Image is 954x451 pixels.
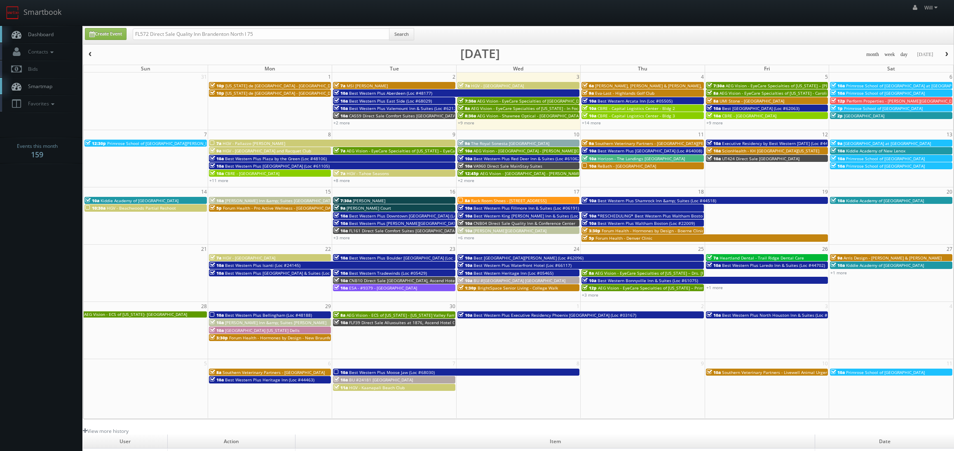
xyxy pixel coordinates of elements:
span: [PERSON_NAME] Inn &amp; Suites [PERSON_NAME] [225,320,326,325]
span: 1:30p [458,285,476,291]
span: Best Western Plus Valemount Inn & Suites (Loc #62120) [349,105,460,111]
span: CNB04 Direct Sale Quality Inn & Conference Center [473,220,575,226]
span: Forum Health - Denver Clinic [595,235,652,241]
span: 17 [573,187,580,196]
td: Action [167,435,295,449]
span: 6a [582,83,594,89]
span: Favorites [24,100,56,107]
span: AEG Vision - EyeCare Specialties of [US_STATE] - In Focus Vision Center [471,105,610,111]
span: 11a [334,385,348,390]
span: 12:45p [458,171,479,176]
span: Best Western Plus [PERSON_NAME][GEOGRAPHIC_DATA] (Loc #66006) [349,220,486,226]
span: Forum Health - Pro Active Wellness - [GEOGRAPHIC_DATA] [223,205,337,211]
span: Best Western Plus Bellingham (Loc #48188) [225,312,312,318]
span: Fri [764,65,770,72]
span: 10a [582,278,596,283]
span: 7:30a [334,198,352,203]
span: 10a [458,148,472,154]
span: 9a [334,205,345,211]
span: 10a [334,278,348,283]
span: Heartland Dental - Trail Ridge Dental Care [720,255,804,261]
span: Sat [887,65,895,72]
span: Best Western Plus Isanti (Loc #24145) [225,262,300,268]
span: 10a [334,270,348,276]
span: Best Western Plus [GEOGRAPHIC_DATA] & Suites (Loc #61086) [225,270,347,276]
span: Best [GEOGRAPHIC_DATA] (Loc #62063) [722,105,799,111]
span: Primrose School of [GEOGRAPHIC_DATA] [846,163,925,169]
span: 10:30a [85,205,105,211]
span: Executive Residency by Best Western [DATE] (Loc #44764) [722,140,837,146]
span: 25 [697,245,705,253]
span: [GEOGRAPHIC_DATA] [844,113,884,119]
span: Best Western Tradewinds (Loc #05429) [349,270,427,276]
span: CNB10 Direct Sale [GEOGRAPHIC_DATA], Ascend Hotel Collection [349,278,477,283]
span: 10a [334,228,348,234]
span: 10a [210,327,224,333]
span: UMI Stone - [GEOGRAPHIC_DATA] [720,98,784,104]
span: 5 [203,359,208,368]
span: 13 [946,130,953,139]
span: CBRE - Capital Logistics Center - Bldg 2 [598,105,675,111]
span: 15 [324,187,332,196]
span: 4 [949,302,953,311]
span: 10a [458,270,472,276]
span: Best Western Plus [GEOGRAPHIC_DATA] (Loc #61105) [225,163,330,169]
span: 9a [831,140,842,146]
span: 10a [458,255,472,261]
span: Best Western Heritage Inn (Loc #05465) [473,270,553,276]
span: Best Western King [PERSON_NAME] Inn & Suites (Loc #62106) [473,213,596,219]
span: 10a [458,163,472,169]
span: 3 [824,302,829,311]
span: 20 [946,187,953,196]
span: Best Western Plus Moose Jaw (Loc #68030) [349,369,435,375]
span: 7:30a [707,83,724,89]
strong: 159 [31,150,43,159]
button: day [898,49,911,60]
span: 10a [831,369,845,375]
span: Forum Health - Hormones by Design - Boerne Clinic [602,228,704,234]
input: Search for Events [133,28,389,40]
span: 23 [449,245,456,253]
span: 5p [582,235,594,241]
span: 1 [327,72,332,81]
span: 22 [324,245,332,253]
span: Wed [513,65,523,72]
span: ScionHealth - KH [GEOGRAPHIC_DATA][US_STATE] [722,148,819,154]
span: 10 [573,130,580,139]
span: Events this month [17,142,58,150]
span: 7a [334,171,345,176]
span: Horizon - The Landings [GEOGRAPHIC_DATA] [598,156,685,161]
span: 10a [458,156,472,161]
span: 2p [831,113,843,119]
span: Kiddie Academy of New Lenox [846,148,905,154]
span: 8a [334,312,345,318]
span: 31 [200,72,208,81]
button: [DATE] [914,49,936,60]
span: [PERSON_NAME] [353,198,385,203]
span: HGV - Beachwoods Partial Reshoot [107,205,176,211]
a: +11 more [209,178,228,183]
span: 10a [831,156,845,161]
span: Primrose School of [GEOGRAPHIC_DATA] [846,90,925,96]
span: 10a [458,213,472,219]
a: +2 more [458,178,474,183]
span: 16 [449,187,456,196]
span: 8a [458,105,470,111]
span: 10p [210,83,224,89]
span: 3 [576,72,580,81]
span: 12:30p [85,140,106,146]
span: 18 [697,187,705,196]
span: Best Western Arcata Inn (Loc #05505) [598,98,673,104]
span: Arris Design - [PERSON_NAME] & [PERSON_NAME] [844,255,942,261]
span: 14 [200,187,208,196]
span: 10a [458,220,472,226]
span: 10a [831,83,845,89]
button: week [881,49,898,60]
span: Best Western Plus Boulder [GEOGRAPHIC_DATA] (Loc #06179) [349,255,471,261]
span: 7a [707,255,718,261]
span: 1 [576,302,580,311]
span: 8a [210,369,221,375]
span: CA559 Direct Sale Comfort Suites [GEOGRAPHIC_DATA] [349,113,457,119]
span: [GEOGRAPHIC_DATA] at [GEOGRAPHIC_DATA] [844,140,931,146]
a: Create Event [85,28,127,40]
